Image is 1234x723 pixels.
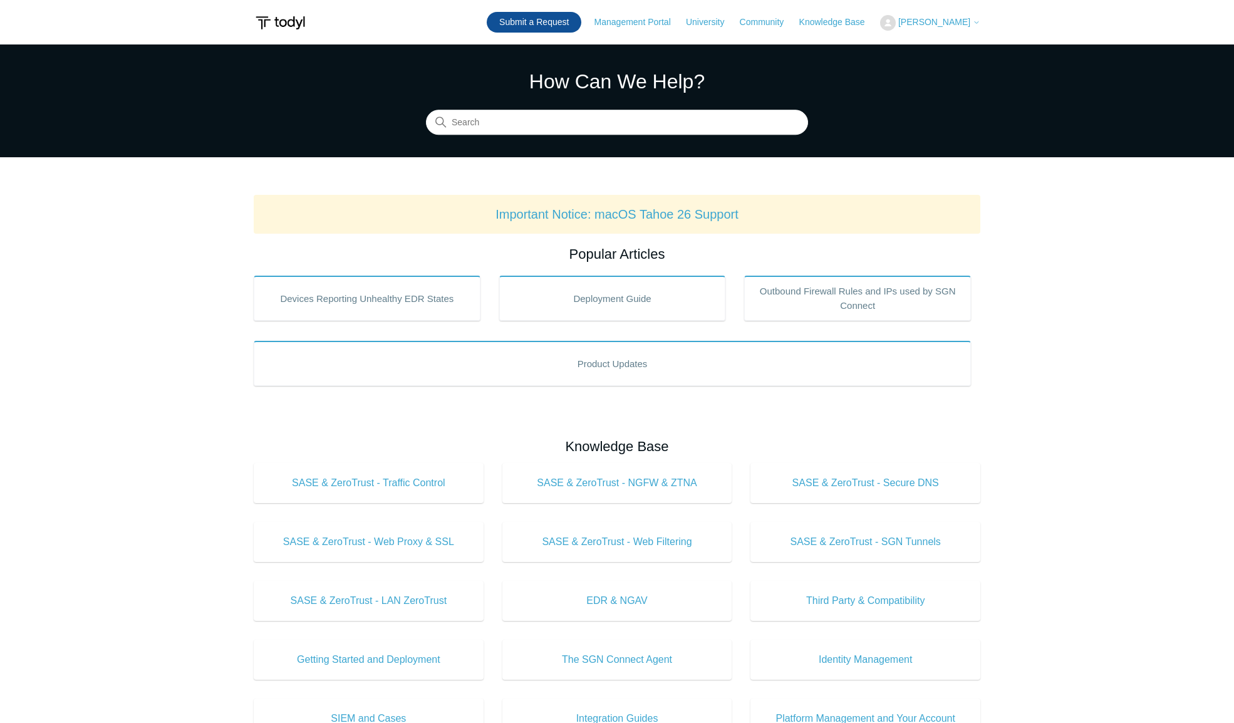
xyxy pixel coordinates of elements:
[750,522,980,562] a: SASE & ZeroTrust - SGN Tunnels
[272,593,465,608] span: SASE & ZeroTrust - LAN ZeroTrust
[750,581,980,621] a: Third Party & Compatibility
[799,16,878,29] a: Knowledge Base
[750,640,980,680] a: Identity Management
[254,11,307,34] img: Todyl Support Center Help Center home page
[744,276,971,321] a: Outbound Firewall Rules and IPs used by SGN Connect
[769,534,962,549] span: SASE & ZeroTrust - SGN Tunnels
[426,110,808,135] input: Search
[521,652,713,667] span: The SGN Connect Agent
[521,593,713,608] span: EDR & NGAV
[740,16,797,29] a: Community
[495,207,739,221] a: Important Notice: macOS Tahoe 26 Support
[502,640,732,680] a: The SGN Connect Agent
[254,341,971,386] a: Product Updates
[521,534,713,549] span: SASE & ZeroTrust - Web Filtering
[769,476,962,491] span: SASE & ZeroTrust - Secure DNS
[254,244,980,264] h2: Popular Articles
[686,16,737,29] a: University
[750,463,980,503] a: SASE & ZeroTrust - Secure DNS
[502,522,732,562] a: SASE & ZeroTrust - Web Filtering
[254,463,484,503] a: SASE & ZeroTrust - Traffic Control
[254,436,980,457] h2: Knowledge Base
[769,652,962,667] span: Identity Management
[521,476,713,491] span: SASE & ZeroTrust - NGFW & ZTNA
[272,534,465,549] span: SASE & ZeroTrust - Web Proxy & SSL
[898,17,970,27] span: [PERSON_NAME]
[502,463,732,503] a: SASE & ZeroTrust - NGFW & ZTNA
[254,581,484,621] a: SASE & ZeroTrust - LAN ZeroTrust
[254,522,484,562] a: SASE & ZeroTrust - Web Proxy & SSL
[769,593,962,608] span: Third Party & Compatibility
[254,640,484,680] a: Getting Started and Deployment
[487,12,581,33] a: Submit a Request
[594,16,683,29] a: Management Portal
[272,476,465,491] span: SASE & ZeroTrust - Traffic Control
[426,66,808,96] h1: How Can We Help?
[254,276,480,321] a: Devices Reporting Unhealthy EDR States
[499,276,726,321] a: Deployment Guide
[502,581,732,621] a: EDR & NGAV
[272,652,465,667] span: Getting Started and Deployment
[880,15,980,31] button: [PERSON_NAME]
